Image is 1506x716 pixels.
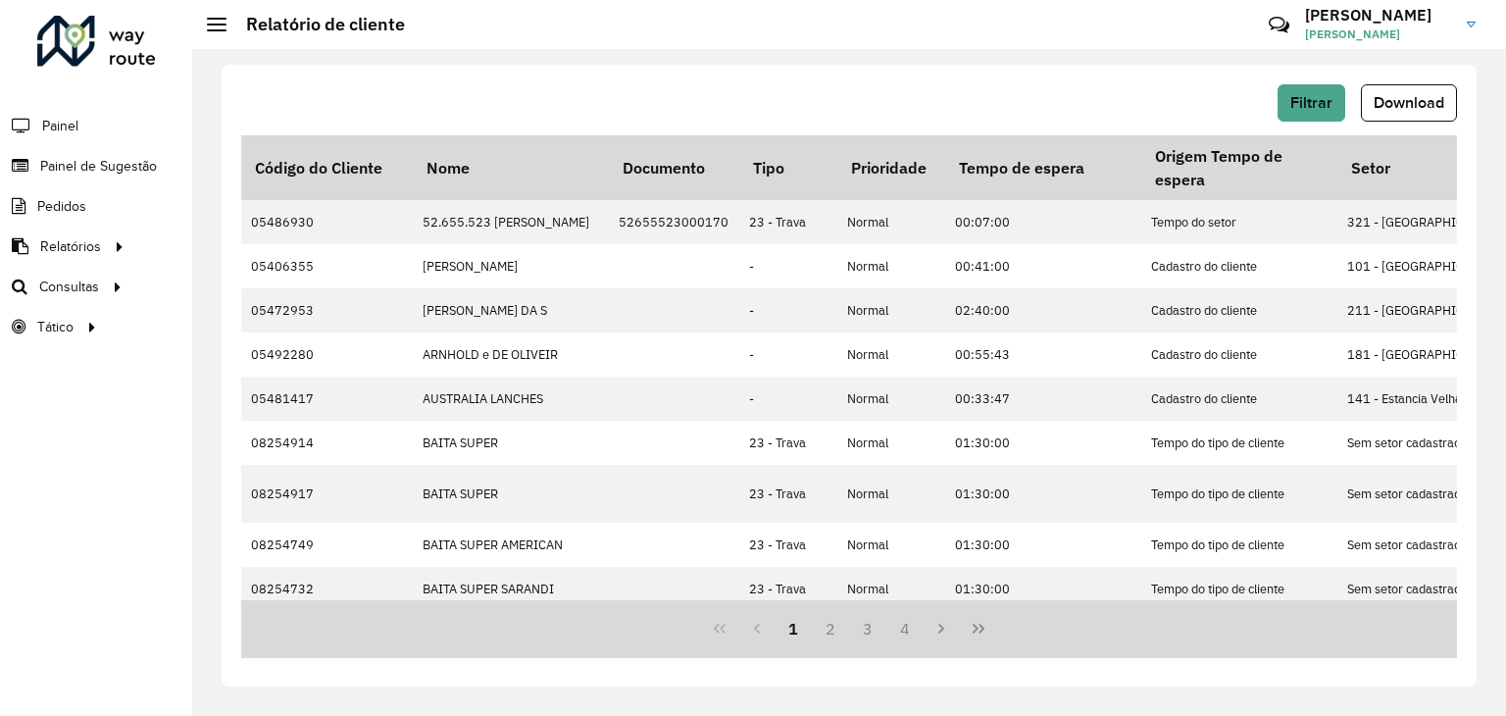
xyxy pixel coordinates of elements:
td: Cadastro do cliente [1141,288,1337,332]
td: BAITA SUPER [413,465,609,522]
td: Normal [837,200,945,244]
td: Normal [837,523,945,567]
button: Download [1361,84,1457,122]
td: BAITA SUPER SARANDI [413,567,609,611]
td: Normal [837,567,945,611]
td: ARNHOLD e DE OLIVEIR [413,332,609,377]
td: - [739,332,837,377]
span: Filtrar [1290,94,1332,111]
td: Tempo do tipo de cliente [1141,465,1337,522]
td: Tempo do tipo de cliente [1141,567,1337,611]
span: [PERSON_NAME] [1305,26,1452,43]
td: 01:30:00 [945,421,1141,465]
td: 00:07:00 [945,200,1141,244]
th: Prioridade [837,135,945,200]
td: 08254732 [241,567,413,611]
td: 00:55:43 [945,332,1141,377]
td: 05492280 [241,332,413,377]
td: 08254749 [241,523,413,567]
td: 23 - Trava [739,567,837,611]
th: Documento [609,135,739,200]
td: 23 - Trava [739,421,837,465]
td: Cadastro do cliente [1141,244,1337,288]
span: Download [1374,94,1444,111]
td: 01:30:00 [945,465,1141,522]
td: 23 - Trava [739,465,837,522]
td: - [739,244,837,288]
span: Tático [37,317,74,337]
td: - [739,377,837,421]
span: Painel de Sugestão [40,156,157,177]
td: [PERSON_NAME] DA S [413,288,609,332]
td: 05406355 [241,244,413,288]
td: 00:33:47 [945,377,1141,421]
td: - [739,288,837,332]
td: Normal [837,421,945,465]
td: 52655523000170 [609,200,739,244]
td: Tempo do tipo de cliente [1141,421,1337,465]
h2: Relatório de cliente [226,14,405,35]
td: Normal [837,332,945,377]
button: Next Page [923,610,960,647]
th: Tempo de espera [945,135,1141,200]
span: Pedidos [37,196,86,217]
td: 02:40:00 [945,288,1141,332]
button: 2 [812,610,849,647]
td: 05481417 [241,377,413,421]
td: Cadastro do cliente [1141,332,1337,377]
td: AUSTRALIA LANCHES [413,377,609,421]
td: Normal [837,288,945,332]
td: Normal [837,377,945,421]
button: 3 [849,610,886,647]
td: 08254914 [241,421,413,465]
button: Filtrar [1278,84,1345,122]
td: 23 - Trava [739,200,837,244]
th: Tipo [739,135,837,200]
td: BAITA SUPER [413,421,609,465]
td: [PERSON_NAME] [413,244,609,288]
th: Origem Tempo de espera [1141,135,1337,200]
td: 08254917 [241,465,413,522]
td: 23 - Trava [739,523,837,567]
td: 05486930 [241,200,413,244]
td: Tempo do setor [1141,200,1337,244]
th: Nome [413,135,609,200]
button: 1 [776,610,813,647]
a: Contato Rápido [1258,4,1300,46]
td: 52.655.523 [PERSON_NAME] [413,200,609,244]
button: 4 [886,610,924,647]
td: 01:30:00 [945,523,1141,567]
th: Código do Cliente [241,135,413,200]
td: Normal [837,244,945,288]
td: 00:41:00 [945,244,1141,288]
span: Painel [42,116,78,136]
td: Cadastro do cliente [1141,377,1337,421]
span: Consultas [39,277,99,297]
td: Normal [837,465,945,522]
button: Last Page [960,610,997,647]
td: 01:30:00 [945,567,1141,611]
h3: [PERSON_NAME] [1305,6,1452,25]
span: Relatórios [40,236,101,257]
td: BAITA SUPER AMERICAN [413,523,609,567]
td: 05472953 [241,288,413,332]
td: Tempo do tipo de cliente [1141,523,1337,567]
